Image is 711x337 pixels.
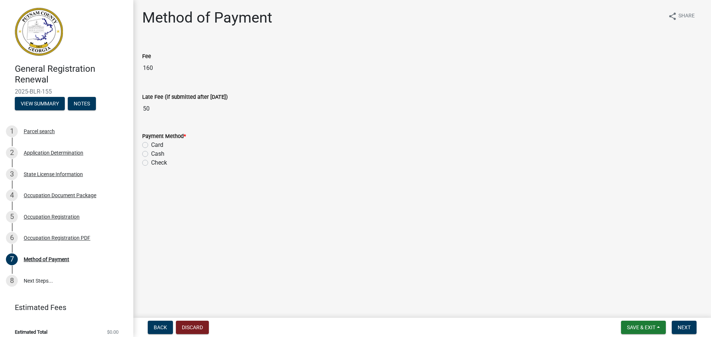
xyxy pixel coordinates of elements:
span: Next [678,324,691,330]
div: 3 [6,168,18,180]
label: Check [151,158,167,167]
button: Discard [176,321,209,334]
div: Parcel search [24,129,55,134]
label: Fee [142,54,151,59]
h1: Method of Payment [142,9,272,27]
label: Late Fee (if submitted after [DATE]) [142,95,228,100]
span: Back [154,324,167,330]
h4: General Registration Renewal [15,64,127,85]
label: Card [151,141,163,149]
i: share [668,12,677,21]
div: 5 [6,211,18,223]
button: Save & Exit [621,321,666,334]
button: Notes [68,97,96,110]
a: Estimated Fees [6,300,121,315]
div: State License Information [24,172,83,177]
div: Occupation Registration PDF [24,235,90,240]
wm-modal-confirm: Notes [68,101,96,107]
div: 8 [6,275,18,287]
span: Share [678,12,695,21]
div: Occupation Registration [24,214,80,219]
div: Application Determination [24,150,83,155]
div: 6 [6,232,18,244]
div: 4 [6,189,18,201]
button: Back [148,321,173,334]
div: Method of Payment [24,257,69,262]
span: Save & Exit [627,324,655,330]
div: Occupation Document Package [24,193,96,198]
button: Next [672,321,697,334]
div: 1 [6,125,18,137]
span: Estimated Total [15,330,47,334]
span: 2025-BLR-155 [15,88,118,95]
button: View Summary [15,97,65,110]
div: 7 [6,253,18,265]
span: $0.00 [107,330,118,334]
div: 2 [6,147,18,159]
img: Putnam County, Georgia [15,8,63,56]
wm-modal-confirm: Summary [15,101,65,107]
button: shareShare [662,9,701,23]
label: Cash [151,149,164,158]
label: Payment Method [142,134,186,139]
